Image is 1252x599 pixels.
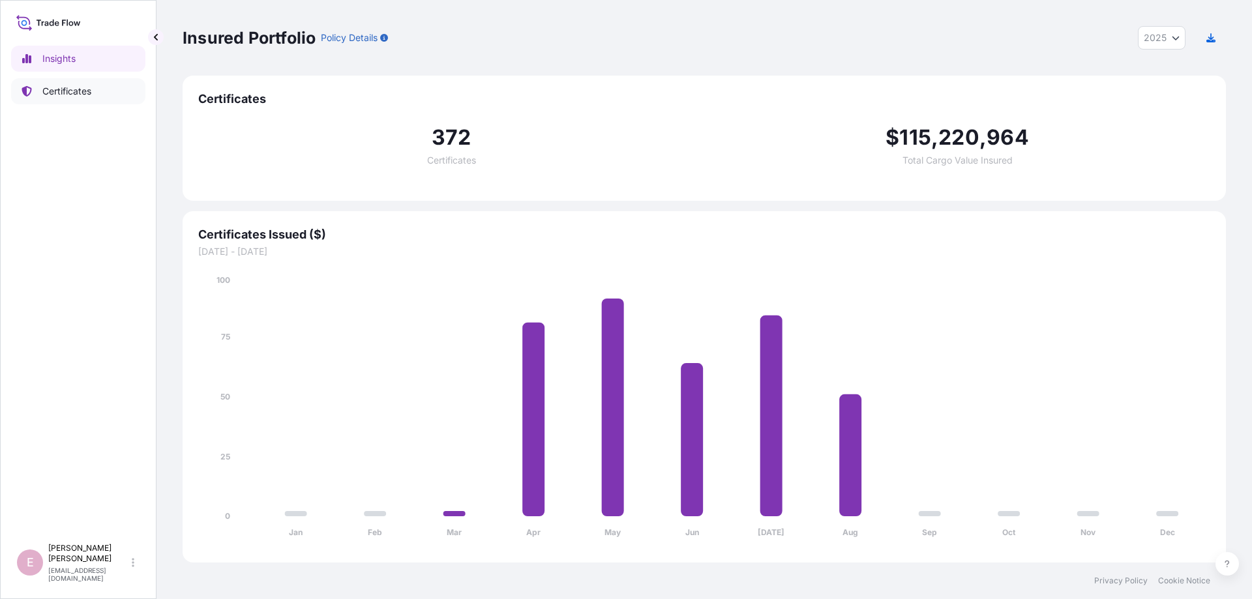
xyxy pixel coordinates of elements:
[526,527,541,537] tspan: Apr
[1144,31,1167,44] span: 2025
[432,127,471,148] span: 372
[1002,527,1016,537] tspan: Oct
[886,127,899,148] span: $
[183,27,316,48] p: Insured Portfolio
[42,52,76,65] p: Insights
[221,332,230,342] tspan: 75
[216,275,230,285] tspan: 100
[27,556,34,569] span: E
[758,527,784,537] tspan: [DATE]
[220,452,230,461] tspan: 25
[289,527,303,537] tspan: Jan
[368,527,382,537] tspan: Feb
[225,511,230,521] tspan: 0
[321,31,378,44] p: Policy Details
[987,127,1029,148] span: 964
[1081,527,1096,537] tspan: Nov
[902,156,1013,165] span: Total Cargo Value Insured
[685,527,699,537] tspan: Jun
[1160,527,1175,537] tspan: Dec
[198,245,1210,258] span: [DATE] - [DATE]
[979,127,987,148] span: ,
[922,527,937,537] tspan: Sep
[604,527,621,537] tspan: May
[42,85,91,98] p: Certificates
[11,46,145,72] a: Insights
[447,527,462,537] tspan: Mar
[427,156,476,165] span: Certificates
[899,127,931,148] span: 115
[931,127,938,148] span: ,
[938,127,979,148] span: 220
[1094,576,1148,586] a: Privacy Policy
[198,91,1210,107] span: Certificates
[48,566,129,582] p: [EMAIL_ADDRESS][DOMAIN_NAME]
[220,392,230,402] tspan: 50
[1138,26,1185,50] button: Year Selector
[198,227,1210,242] span: Certificates Issued ($)
[11,78,145,104] a: Certificates
[1158,576,1210,586] a: Cookie Notice
[842,527,858,537] tspan: Aug
[48,543,129,564] p: [PERSON_NAME] [PERSON_NAME]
